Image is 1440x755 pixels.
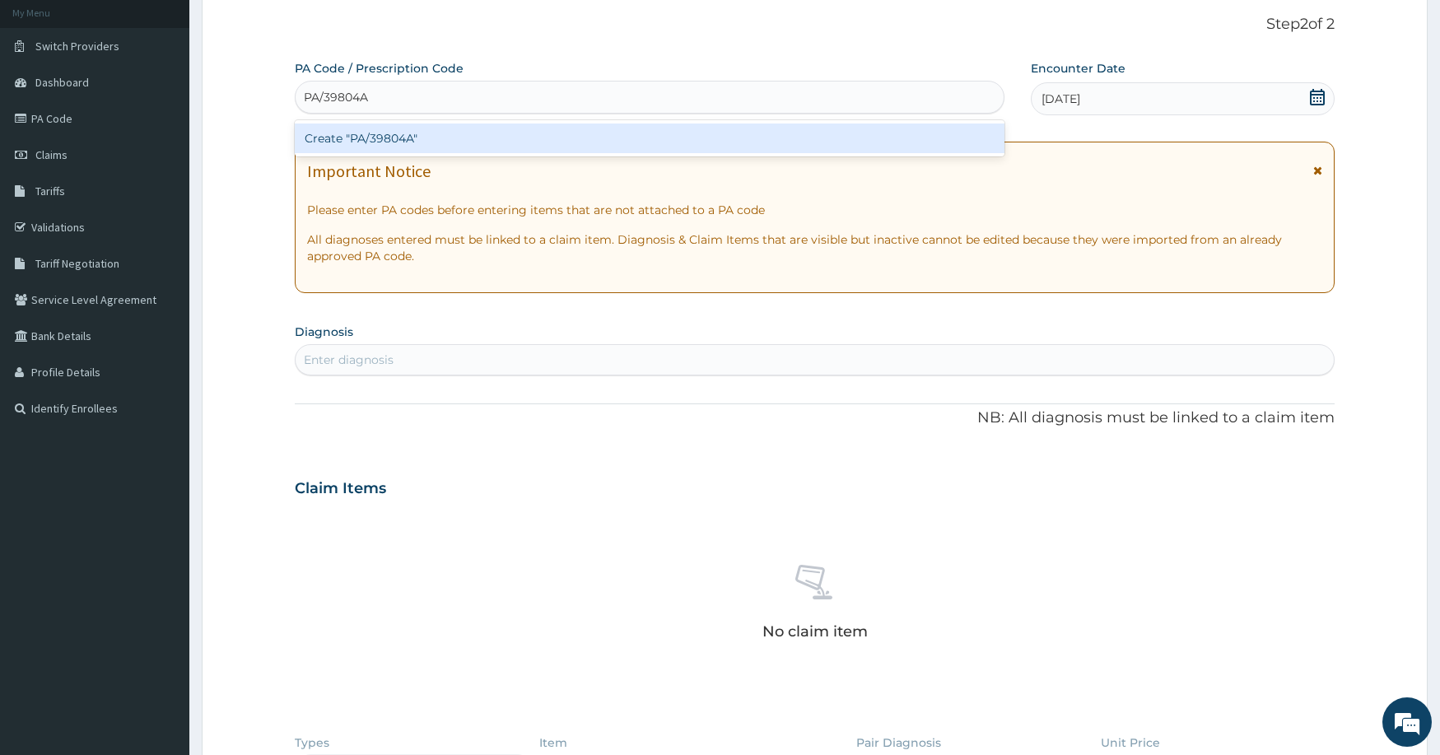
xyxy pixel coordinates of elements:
h1: Important Notice [307,162,431,180]
label: Encounter Date [1031,60,1125,77]
span: Tariff Negotiation [35,256,119,271]
span: Switch Providers [35,39,119,54]
textarea: Type your message and hit 'Enter' [8,450,314,507]
p: Step 2 of 2 [295,16,1335,34]
div: Chat with us now [86,92,277,114]
div: Enter diagnosis [304,352,394,368]
span: Dashboard [35,75,89,90]
h3: Claim Items [295,480,386,498]
label: Diagnosis [295,324,353,340]
span: We're online! [96,207,227,374]
img: d_794563401_company_1708531726252_794563401 [30,82,67,124]
span: Claims [35,147,68,162]
p: No claim item [762,623,868,640]
p: All diagnoses entered must be linked to a claim item. Diagnosis & Claim Items that are visible bu... [307,231,1323,264]
span: Tariffs [35,184,65,198]
p: NB: All diagnosis must be linked to a claim item [295,408,1335,429]
label: PA Code / Prescription Code [295,60,464,77]
p: Please enter PA codes before entering items that are not attached to a PA code [307,202,1323,218]
div: Create "PA/39804A" [295,124,1004,153]
span: [DATE] [1042,91,1080,107]
div: Minimize live chat window [270,8,310,48]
